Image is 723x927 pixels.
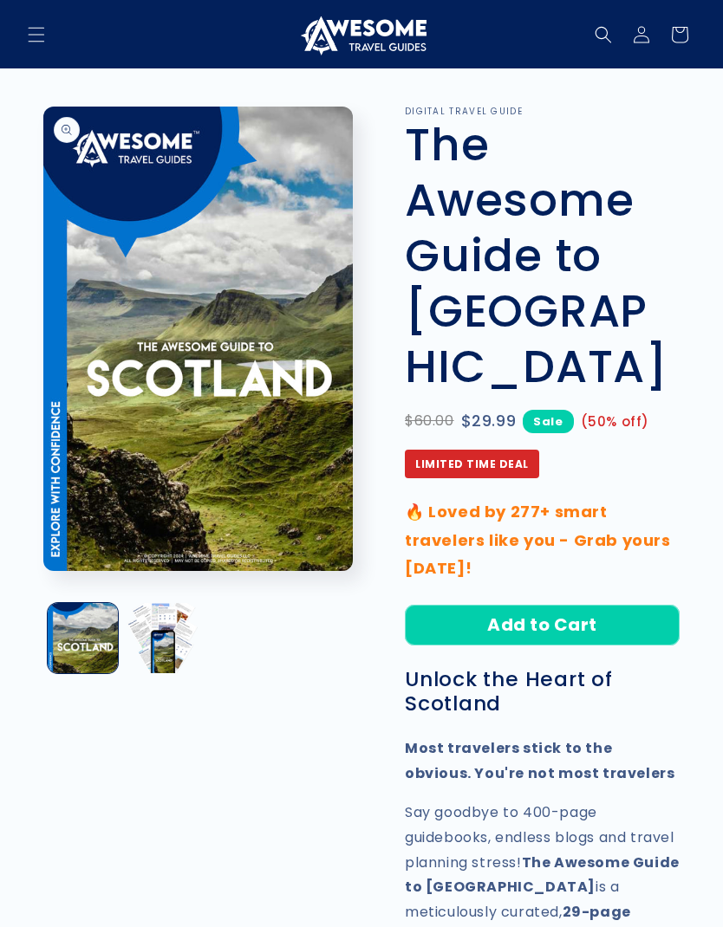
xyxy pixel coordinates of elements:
[405,605,680,645] button: Add to Cart
[43,107,361,677] media-gallery: Gallery Viewer
[461,407,517,435] span: $29.99
[290,7,433,62] a: Awesome Travel Guides
[405,409,454,434] span: $60.00
[523,410,573,433] span: Sale
[405,852,680,898] strong: The Awesome Guide to [GEOGRAPHIC_DATA]
[581,410,649,433] span: (50% off)
[405,498,680,582] p: 🔥 Loved by 277+ smart travelers like you - Grab yours [DATE]!
[405,450,539,479] span: Limited Time Deal
[17,16,55,54] summary: Menu
[405,117,680,394] h1: The Awesome Guide to [GEOGRAPHIC_DATA]
[405,738,674,783] strong: Most travelers stick to the obvious. You're not most travelers
[405,667,680,717] h3: Unlock the Heart of Scotland
[127,603,197,673] button: Load image 2 in gallery view
[48,603,118,673] button: Load image 1 in gallery view
[405,107,680,117] p: DIGITAL TRAVEL GUIDE
[584,16,622,54] summary: Search
[296,14,427,55] img: Awesome Travel Guides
